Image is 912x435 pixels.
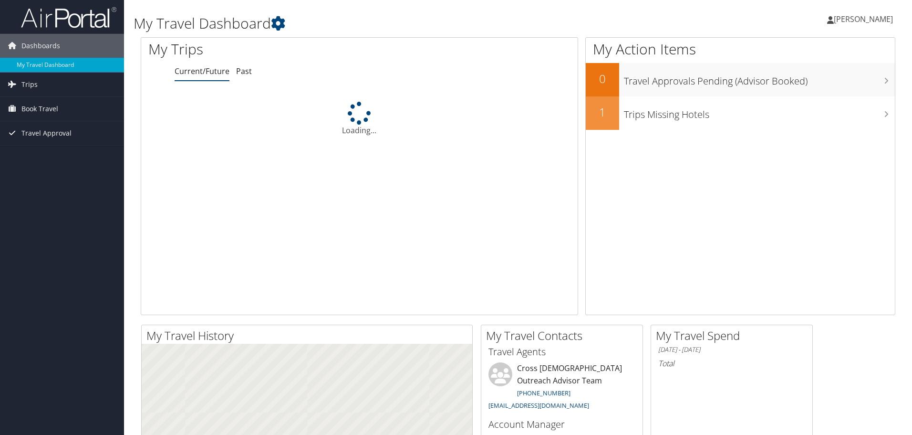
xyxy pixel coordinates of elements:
span: Dashboards [21,34,60,58]
span: [PERSON_NAME] [834,14,893,24]
h1: My Trips [148,39,389,59]
span: Trips [21,73,38,96]
img: airportal-logo.png [21,6,116,29]
h1: My Travel Dashboard [134,13,646,33]
h3: Account Manager [488,418,635,431]
a: 0Travel Approvals Pending (Advisor Booked) [586,63,895,96]
h2: 1 [586,104,619,120]
h3: Travel Agents [488,345,635,359]
h6: [DATE] - [DATE] [658,345,805,354]
a: [PHONE_NUMBER] [517,389,570,397]
h2: My Travel History [146,328,472,344]
h3: Trips Missing Hotels [624,103,895,121]
span: Travel Approval [21,121,72,145]
h2: 0 [586,71,619,87]
span: Book Travel [21,97,58,121]
h1: My Action Items [586,39,895,59]
h2: My Travel Contacts [486,328,643,344]
a: Past [236,66,252,76]
li: Cross [DEMOGRAPHIC_DATA] Outreach Advisor Team [484,362,640,414]
a: Current/Future [175,66,229,76]
h2: My Travel Spend [656,328,812,344]
h3: Travel Approvals Pending (Advisor Booked) [624,70,895,88]
a: [EMAIL_ADDRESS][DOMAIN_NAME] [488,401,589,410]
a: [PERSON_NAME] [827,5,902,33]
h6: Total [658,358,805,369]
div: Loading... [141,102,578,136]
a: 1Trips Missing Hotels [586,96,895,130]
